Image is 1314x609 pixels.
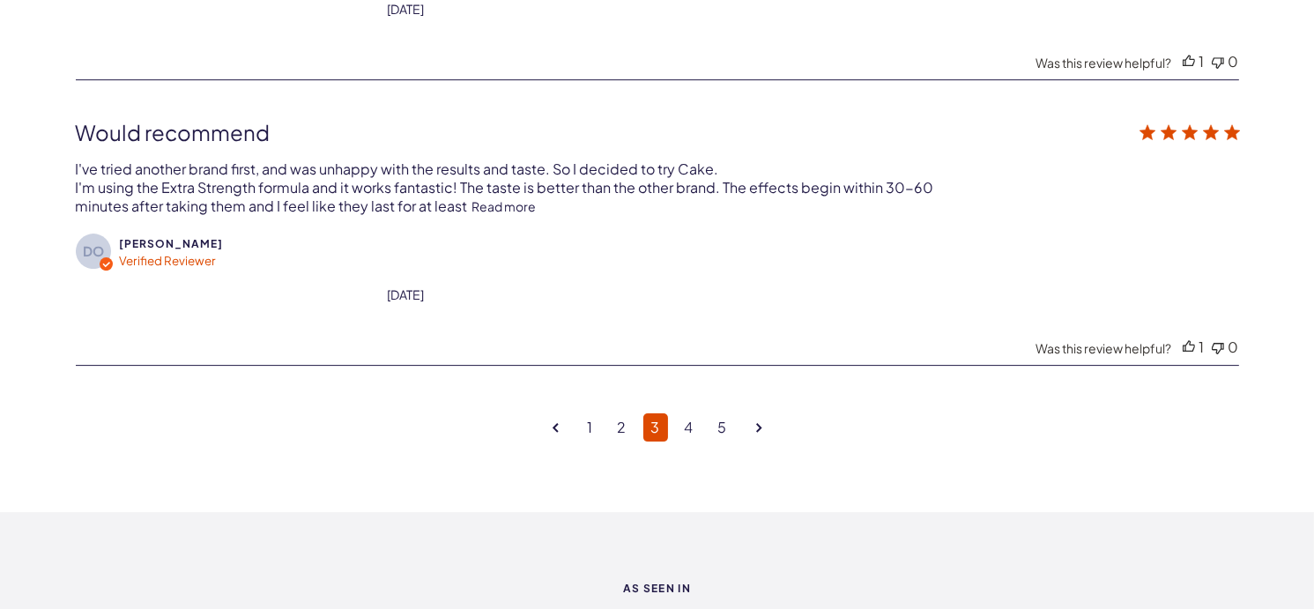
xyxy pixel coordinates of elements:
[1183,52,1195,71] div: Vote up
[1183,338,1195,356] div: Vote up
[388,1,425,17] div: [DATE]
[76,119,1006,145] div: Would recommend
[472,198,537,214] a: Read more
[76,583,1239,594] strong: As seen in
[1199,52,1205,71] div: 1
[1212,52,1224,71] div: Vote down
[545,409,567,446] a: Goto previous page
[388,1,425,17] div: date
[748,409,770,446] a: Goto next page
[1229,52,1239,71] div: 0
[643,413,668,442] a: Page 3
[580,413,601,442] a: Goto Page 1
[1212,338,1224,356] div: Vote down
[1229,338,1239,356] div: 0
[120,237,224,250] span: Dennis O.
[388,286,425,302] div: date
[1199,338,1205,356] div: 1
[76,160,937,215] div: I've tried another brand first, and was unhappy with the results and taste. So I decided to try C...
[388,286,425,302] div: [DATE]
[120,253,217,268] span: Verified Reviewer
[710,413,735,442] a: Goto Page 5
[1036,340,1172,356] div: Was this review helpful?
[83,242,104,259] text: DO
[677,413,702,442] a: Goto Page 4
[1036,55,1172,71] div: Was this review helpful?
[610,413,635,442] a: Goto Page 2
